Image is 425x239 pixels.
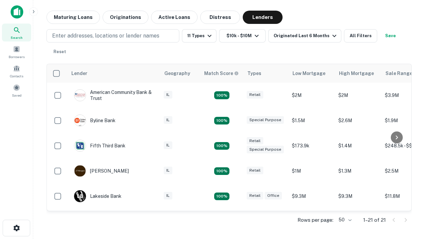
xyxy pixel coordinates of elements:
button: Lenders [243,11,283,24]
div: Matching Properties: 2, hasApolloMatch: undefined [214,142,229,150]
div: IL [164,167,172,174]
div: High Mortgage [339,69,374,77]
div: Matching Properties: 3, hasApolloMatch: undefined [214,117,229,125]
a: Saved [2,81,31,99]
button: All Filters [344,29,377,42]
div: Low Mortgage [293,69,325,77]
img: picture [74,115,86,126]
td: $1.3M [335,158,382,184]
p: L B [77,193,83,200]
div: Lakeside Bank [74,190,122,202]
div: [PERSON_NAME] [74,165,129,177]
button: Distress [200,11,240,24]
div: Byline Bank [74,115,116,126]
div: 50 [336,215,353,225]
th: Capitalize uses an advanced AI algorithm to match your search with the best lender. The match sco... [200,64,243,83]
div: Matching Properties: 2, hasApolloMatch: undefined [214,91,229,99]
th: Types [243,64,289,83]
span: Contacts [10,73,23,79]
div: IL [164,116,172,124]
th: Low Mortgage [289,64,335,83]
button: Enter addresses, locations or lender names [46,29,179,42]
span: Saved [12,93,22,98]
h6: Match Score [204,70,237,77]
div: Retail [247,167,263,174]
a: Contacts [2,62,31,80]
button: Save your search to get updates of matches that match your search criteria. [380,29,401,42]
button: Reset [49,45,70,58]
div: Originated Last 6 Months [274,32,338,40]
a: Borrowers [2,43,31,61]
td: $2.7M [289,209,335,234]
a: Search [2,24,31,41]
button: $10k - $10M [219,29,266,42]
td: $2M [335,83,382,108]
th: Lender [67,64,160,83]
p: 1–21 of 21 [363,216,386,224]
td: $9.3M [335,184,382,209]
th: High Mortgage [335,64,382,83]
div: Retail [247,192,263,199]
span: Search [11,35,23,40]
p: Enter addresses, locations or lender names [52,32,159,40]
div: Matching Properties: 3, hasApolloMatch: undefined [214,193,229,200]
div: Fifth Third Bank [74,140,126,152]
span: Borrowers [9,54,25,59]
div: Office [265,192,282,199]
div: IL [164,91,172,99]
button: Maturing Loans [46,11,100,24]
div: Capitalize uses an advanced AI algorithm to match your search with the best lender. The match sco... [204,70,239,77]
div: Geography [164,69,190,77]
iframe: Chat Widget [392,186,425,218]
div: Matching Properties: 2, hasApolloMatch: undefined [214,167,229,175]
div: IL [164,141,172,149]
div: American Community Bank & Trust [74,89,154,101]
img: picture [74,165,86,177]
td: $1M [289,158,335,184]
img: picture [74,90,86,101]
td: $2M [289,83,335,108]
td: $173.9k [289,133,335,158]
button: Active Loans [151,11,198,24]
div: Retail [247,137,263,145]
button: 11 Types [182,29,216,42]
div: Lender [71,69,87,77]
td: $1.4M [335,133,382,158]
td: $7M [335,209,382,234]
img: capitalize-icon.png [11,5,23,19]
div: Special Purpose [247,116,284,124]
th: Geography [160,64,200,83]
td: $2.6M [335,108,382,133]
div: Special Purpose [247,146,284,153]
p: Rows per page: [297,216,333,224]
img: picture [74,140,86,151]
button: Originated Last 6 Months [268,29,341,42]
div: Retail [247,91,263,99]
div: Types [247,69,261,77]
div: Sale Range [385,69,412,77]
div: IL [164,192,172,199]
button: Originations [103,11,148,24]
td: $9.3M [289,184,335,209]
td: $1.5M [289,108,335,133]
